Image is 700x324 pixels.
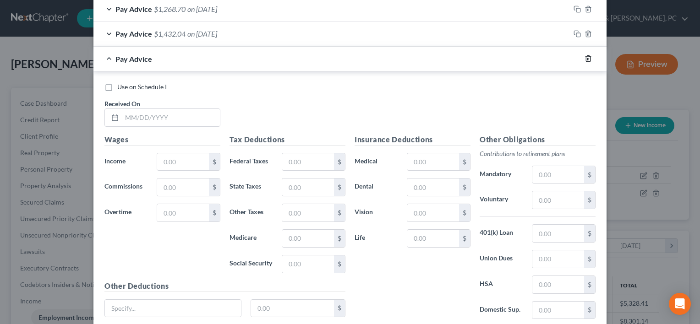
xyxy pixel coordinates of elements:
[251,300,334,317] input: 0.00
[350,153,402,171] label: Medical
[475,250,527,268] label: Union Dues
[584,302,595,319] div: $
[104,100,140,108] span: Received On
[282,255,334,273] input: 0.00
[104,157,126,165] span: Income
[154,29,186,38] span: $1,432.04
[407,230,459,247] input: 0.00
[407,178,459,196] input: 0.00
[225,178,277,196] label: State Taxes
[407,204,459,221] input: 0.00
[475,166,527,184] label: Mandatory
[334,230,345,247] div: $
[532,276,584,293] input: 0.00
[282,230,334,247] input: 0.00
[282,204,334,221] input: 0.00
[355,134,470,146] h5: Insurance Deductions
[157,178,209,196] input: 0.00
[459,178,470,196] div: $
[475,301,527,319] label: Domestic Sup.
[115,29,152,38] span: Pay Advice
[105,300,241,317] input: Specify...
[122,109,220,126] input: MM/DD/YYYY
[475,191,527,209] label: Voluntary
[157,204,209,221] input: 0.00
[334,255,345,273] div: $
[480,134,596,146] h5: Other Obligations
[115,5,152,13] span: Pay Advice
[475,275,527,294] label: HSA
[225,204,277,222] label: Other Taxes
[459,204,470,221] div: $
[584,191,595,209] div: $
[230,134,345,146] h5: Tax Deductions
[459,230,470,247] div: $
[669,293,691,315] div: Open Intercom Messenger
[350,204,402,222] label: Vision
[480,149,596,158] p: Contributions to retirement plans
[584,276,595,293] div: $
[104,134,220,146] h5: Wages
[209,178,220,196] div: $
[584,250,595,268] div: $
[187,29,217,38] span: on [DATE]
[225,153,277,171] label: Federal Taxes
[532,166,584,184] input: 0.00
[334,153,345,171] div: $
[209,153,220,171] div: $
[282,178,334,196] input: 0.00
[407,153,459,171] input: 0.00
[334,178,345,196] div: $
[350,229,402,248] label: Life
[154,5,186,13] span: $1,268.70
[209,204,220,221] div: $
[584,166,595,184] div: $
[100,204,152,222] label: Overtime
[157,153,209,171] input: 0.00
[187,5,217,13] span: on [DATE]
[459,153,470,171] div: $
[225,229,277,248] label: Medicare
[532,191,584,209] input: 0.00
[100,178,152,196] label: Commissions
[282,153,334,171] input: 0.00
[584,225,595,242] div: $
[334,300,345,317] div: $
[532,250,584,268] input: 0.00
[334,204,345,221] div: $
[350,178,402,196] label: Dental
[225,255,277,273] label: Social Security
[532,225,584,242] input: 0.00
[532,302,584,319] input: 0.00
[104,281,345,292] h5: Other Deductions
[115,54,152,63] span: Pay Advice
[475,224,527,243] label: 401(k) Loan
[117,83,167,91] span: Use on Schedule I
